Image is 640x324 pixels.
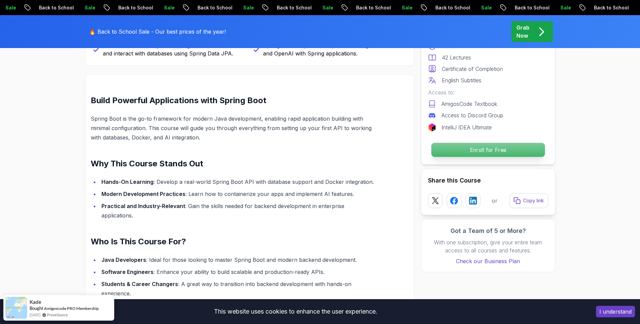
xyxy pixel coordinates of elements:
[509,193,548,208] button: Copy link
[103,41,246,57] p: Database Connectivity with Spring Data JPA - Connect and interact with databases using Spring Dat...
[5,304,586,319] div: This website uses cookies to enhance the user experience.
[101,269,154,275] strong: Software Engineers
[441,100,497,108] p: AmigosCode Textbook
[445,4,467,11] p: Sale
[101,281,178,287] strong: Students & Career Changers
[47,312,68,318] a: ProveSource
[596,306,635,317] button: Accept cookies
[441,123,492,131] p: IntelliJ IDEA Ultimate
[99,189,377,199] li: : Learn how to containerize your apps and implement AI features.
[241,4,287,11] p: Back to School
[101,178,154,185] strong: Hands-On Learning
[558,4,604,11] p: Back to School
[30,299,41,305] span: Kade
[5,297,27,319] img: provesource social proof notification image
[128,4,150,11] p: Sale
[428,176,548,185] h2: Share this Course
[442,65,503,73] p: Certificate of Completion
[82,4,128,11] p: Back to School
[366,4,387,11] p: Sale
[428,257,548,265] a: Check our Business Plan
[320,4,366,11] p: Back to School
[442,53,471,62] p: 42 Lectures
[3,4,49,11] p: Back to School
[399,4,445,11] p: Back to School
[91,236,377,247] h2: Who Is This Course For?
[516,24,529,40] p: Grab Now
[287,4,308,11] p: Sale
[428,238,548,254] p: With one subscription, give your entire team access to all courses and features.
[99,255,377,265] li: : Ideal for those looking to master Spring Boot and modern backend development.
[91,114,377,142] p: Spring Boot is the go-to framework for modern Java development, enabling rapid application buildi...
[162,4,207,11] p: Back to School
[91,158,377,169] h2: Why This Course Stands Out
[99,279,377,298] li: : A great way to transition into backend development with hands-on experience.
[428,88,548,96] p: Access to:
[428,226,548,236] h3: Got a Team of 5 or More?
[101,203,185,209] strong: Practical and Industry-Relevant
[30,312,40,318] span: [DATE]
[428,123,436,131] img: jetbrains logo
[99,177,377,187] li: : Develop a real-world Spring Boot API with database support and Docker integration.
[99,201,377,220] li: : Gain the skills needed for backend development in enterprise applications.
[479,4,524,11] p: Back to School
[441,111,503,119] p: Access to Discord Group
[99,267,377,277] li: : Enhance your ability to build scalable and production-ready APIs.
[492,197,498,205] p: or
[44,306,99,311] a: Amigoscode PRO Membership
[91,95,377,106] h2: Build Powerful Applications with Spring Boot
[524,4,546,11] p: Sale
[101,191,185,197] strong: Modern Development Practices
[431,143,545,157] p: Enroll for Free
[523,197,544,204] p: Copy link
[604,4,625,11] p: Sale
[442,76,481,84] p: English Subtitles
[101,256,146,263] strong: Java Developers
[431,143,545,157] button: Enroll for Free
[207,4,229,11] p: Sale
[49,4,70,11] p: Sale
[89,28,226,36] p: 🔥 Back to School Sale - Our best prices of the year!
[30,306,43,311] span: Bought
[263,41,406,57] p: Spring AI and OpenAI - Explore the integration of AI and OpenAI with Spring applications.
